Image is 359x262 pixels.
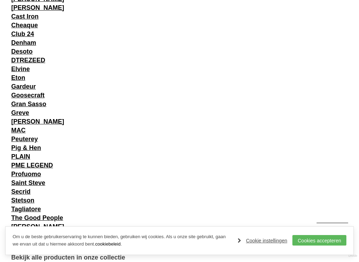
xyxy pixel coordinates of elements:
a: Peuterey [11,136,38,143]
a: Gran Sasso [11,101,46,108]
a: Stetson [11,197,34,204]
a: Goosecraft [11,92,45,99]
a: MAC [11,127,26,134]
a: Terug naar boven [317,223,348,254]
a: Cheaque [11,22,38,29]
a: Club 24 [11,30,34,37]
a: Profuomo [11,171,41,178]
a: PME LEGEND [11,162,53,169]
p: Om u de beste gebruikerservaring te kunnen bieden, gebruiken wij cookies. Als u onze site gebruik... [13,233,231,248]
a: [PERSON_NAME] [11,223,64,230]
a: Cookies accepteren [292,235,346,246]
a: Tagliatore [11,206,41,213]
a: Cookie instellingen [238,235,287,246]
a: Elvine [11,65,30,73]
a: Secrid [11,188,31,195]
a: The Good People [11,214,63,221]
a: [PERSON_NAME] [11,4,64,11]
a: cookiebeleid [95,241,121,247]
a: PLAIN [11,153,30,160]
a: [PERSON_NAME] [11,118,64,125]
a: Saint Steve [11,179,45,186]
a: Gardeur [11,83,36,90]
a: DTREZEED [11,57,45,64]
b: Bekijk alle producten in onze collectie [11,254,125,261]
a: Desoto [11,48,33,55]
a: Cast Iron [11,13,39,20]
a: Pig & Hen [11,144,41,151]
a: Greve [11,109,29,116]
a: Eton [11,74,25,81]
a: Denham [11,39,36,46]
